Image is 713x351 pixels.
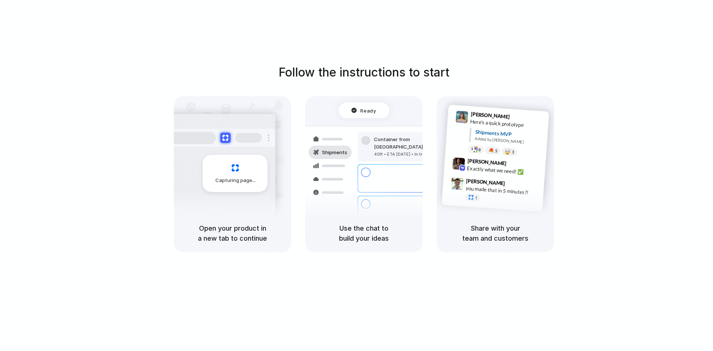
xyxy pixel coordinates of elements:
span: Capturing page [215,177,257,184]
span: 1 [475,196,478,200]
span: [PERSON_NAME] [467,157,507,168]
div: 🤯 [505,149,511,155]
span: 5 [495,149,498,153]
span: 9:41 AM [512,114,527,123]
div: Exactly what we need! ✅ [467,165,541,177]
div: you made that in 5 minutes?! [465,184,540,197]
h5: Open your product in a new tab to continue [183,223,282,243]
span: 3 [512,150,514,154]
div: 40ft • ETA [DATE] • In transit [374,151,454,157]
h1: Follow the instructions to start [279,64,449,81]
span: Ready [361,107,376,114]
span: 8 [478,148,481,152]
span: [PERSON_NAME] [466,177,505,188]
div: Added by [PERSON_NAME] [475,136,543,146]
span: 9:47 AM [507,180,522,189]
div: Here's a quick prototype [470,118,544,130]
span: [PERSON_NAME] [471,110,510,121]
span: 9:42 AM [509,160,524,169]
span: Shipments [322,149,347,156]
h5: Use the chat to build your ideas [314,223,414,243]
div: Container from [GEOGRAPHIC_DATA] [374,136,454,150]
h5: Share with your team and customers [446,223,545,243]
div: Shipments MVP [475,128,544,140]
